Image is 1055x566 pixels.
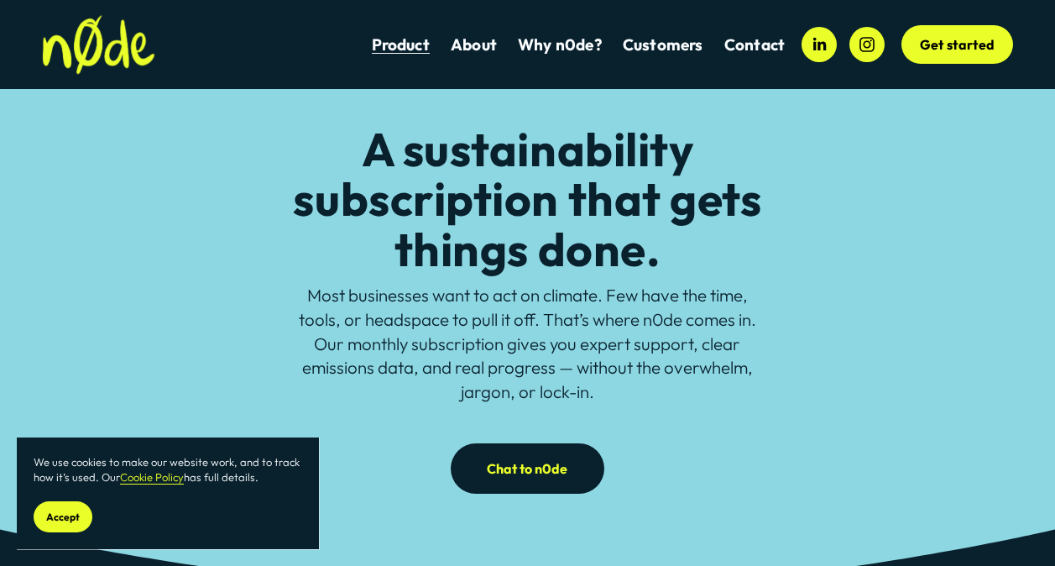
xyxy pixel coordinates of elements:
img: n0de [42,15,154,75]
a: Cookie Policy [120,470,184,484]
a: Contact [724,34,785,56]
section: Cookie banner [17,438,319,549]
span: Accept [46,511,80,523]
h2: A sustainability subscription that gets things done. [246,124,808,274]
span: Customers [623,35,703,55]
a: Chat to n0de [451,443,605,495]
a: Instagram [849,27,885,62]
a: folder dropdown [623,34,703,56]
button: Accept [34,501,92,532]
a: About [451,34,497,56]
p: Most businesses want to act on climate. Few have the time, tools, or headspace to pull it off. Th... [287,283,768,404]
a: Product [372,34,430,56]
p: We use cookies to make our website work, and to track how it’s used. Our has full details. [34,454,302,485]
a: Why n0de? [518,34,602,56]
a: Get started [901,25,1012,64]
a: LinkedIn [802,27,837,62]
